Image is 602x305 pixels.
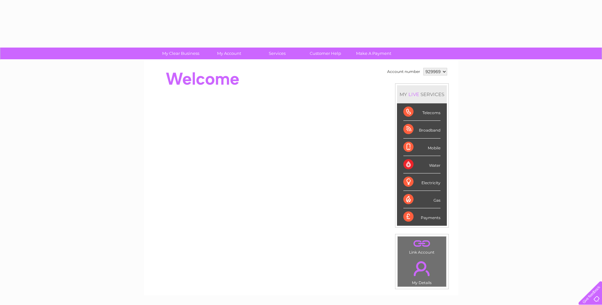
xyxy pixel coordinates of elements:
div: Gas [403,191,440,208]
a: . [399,257,445,280]
div: Electricity [403,173,440,191]
a: Make A Payment [347,48,400,59]
a: Customer Help [299,48,352,59]
div: LIVE [407,91,420,97]
td: Link Account [397,236,447,256]
div: Payments [403,208,440,225]
div: Water [403,156,440,173]
div: Telecoms [403,103,440,121]
td: Account number [386,66,422,77]
div: Mobile [403,139,440,156]
a: Services [251,48,303,59]
a: My Account [203,48,255,59]
td: My Details [397,256,447,287]
div: Broadband [403,121,440,138]
div: MY SERVICES [397,85,447,103]
a: . [399,238,445,249]
a: My Clear Business [155,48,207,59]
